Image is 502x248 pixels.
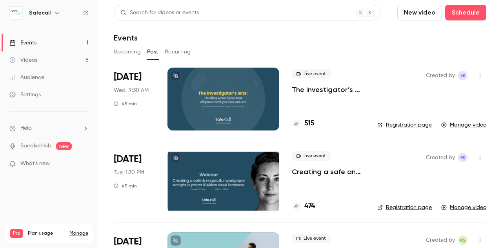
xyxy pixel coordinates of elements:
span: Live event [292,234,331,243]
span: Plan usage [28,230,65,237]
a: Registration page [377,204,432,211]
span: Emma` Koster [458,153,467,162]
a: 515 [292,118,315,129]
span: Live event [292,69,331,79]
span: Created by [426,235,455,245]
div: Search for videos or events [120,9,199,17]
button: New video [397,5,442,20]
div: 45 min [114,101,137,107]
h1: Events [114,33,138,42]
h4: 474 [304,201,315,211]
div: Videos [9,56,37,64]
iframe: Noticeable Trigger [79,160,89,167]
span: [DATE] [114,235,142,248]
div: Events [9,39,36,47]
a: SpeakerHub [20,142,51,150]
a: Creating a safe and respectful workplace: strategies to prevent and address sexual harassment [292,167,365,176]
span: EK [460,71,466,80]
button: Schedule [445,5,486,20]
div: 45 min [114,183,137,189]
span: new [56,142,72,150]
span: What's new [20,160,50,168]
h6: Safecall [29,9,51,17]
img: Safecall [10,7,22,19]
button: Recurring [165,46,191,58]
span: Pro [10,229,23,238]
span: Anna Shepherd [458,235,467,245]
span: EK [460,153,466,162]
a: The investigator’s lens: handling sexual harassment allegations with precision and care [292,85,365,94]
div: Jun 17 Tue, 1:30 PM (Europe/London) [114,150,155,213]
span: Tue, 1:30 PM [114,169,144,176]
a: 474 [292,201,315,211]
a: Manage video [441,204,486,211]
li: help-dropdown-opener [9,124,89,132]
a: Manage video [441,121,486,129]
span: [DATE] [114,153,142,165]
button: Upcoming [114,46,141,58]
div: Audience [9,73,44,81]
div: Settings [9,91,41,99]
span: AS [460,235,466,245]
span: Created by [426,153,455,162]
h4: 515 [304,118,315,129]
button: Past [147,46,158,58]
a: Registration page [377,121,432,129]
span: Emma` Koster [458,71,467,80]
span: Live event [292,151,331,161]
div: Aug 6 Wed, 9:30 AM (Europe/London) [114,68,155,130]
a: Manage [69,230,88,237]
span: [DATE] [114,71,142,83]
span: Help [20,124,32,132]
span: Created by [426,71,455,80]
span: Wed, 9:30 AM [114,86,149,94]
